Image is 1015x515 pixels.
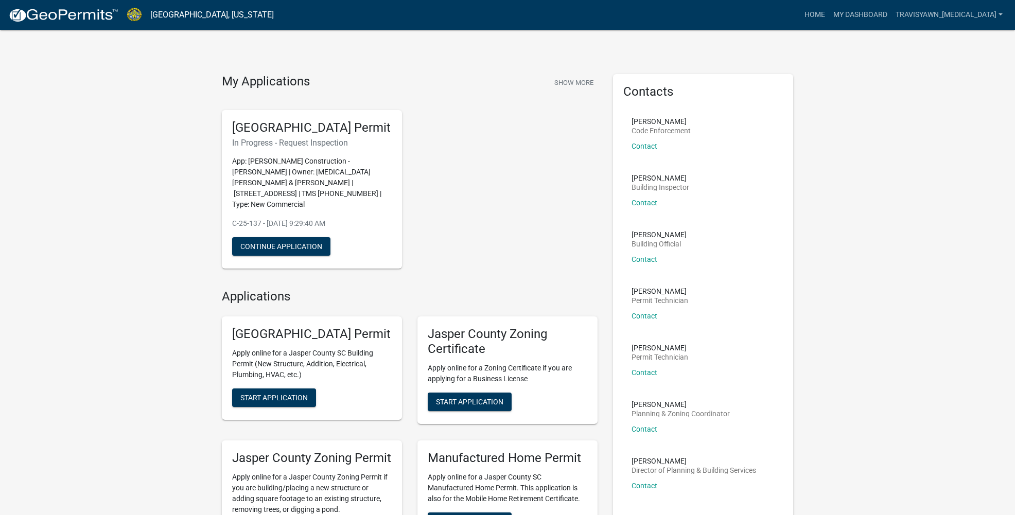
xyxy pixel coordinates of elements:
a: Contact [632,312,657,320]
p: Director of Planning & Building Services [632,467,756,474]
p: Apply online for a Jasper County Zoning Permit if you are building/placing a new structure or add... [232,472,392,515]
h5: Manufactured Home Permit [428,451,587,466]
a: Contact [632,368,657,377]
p: Apply online for a Jasper County SC Manufactured Home Permit. This application is also for the Mo... [428,472,587,504]
h4: Applications [222,289,598,304]
h5: Jasper County Zoning Certificate [428,327,587,357]
button: Show More [550,74,598,91]
h4: My Applications [222,74,310,90]
a: travisyawn_[MEDICAL_DATA] [891,5,1007,25]
a: My Dashboard [829,5,891,25]
a: Contact [632,482,657,490]
p: Code Enforcement [632,127,691,134]
h5: Jasper County Zoning Permit [232,451,392,466]
p: C-25-137 - [DATE] 9:29:40 AM [232,218,392,229]
p: [PERSON_NAME] [632,344,688,351]
span: Start Application [240,394,308,402]
p: [PERSON_NAME] [632,288,688,295]
p: [PERSON_NAME] [632,231,687,238]
p: App: [PERSON_NAME] Construction - [PERSON_NAME] | Owner: [MEDICAL_DATA][PERSON_NAME] & [PERSON_NA... [232,156,392,210]
p: [PERSON_NAME] [632,401,730,408]
p: Apply online for a Zoning Certificate if you are applying for a Business License [428,363,587,384]
a: [GEOGRAPHIC_DATA], [US_STATE] [150,6,274,24]
a: Contact [632,425,657,433]
a: Contact [632,255,657,263]
p: Planning & Zoning Coordinator [632,410,730,417]
h5: Contacts [623,84,783,99]
p: Building Inspector [632,184,689,191]
a: Contact [632,199,657,207]
p: [PERSON_NAME] [632,457,756,465]
h6: In Progress - Request Inspection [232,138,392,148]
p: Permit Technician [632,297,688,304]
a: Home [800,5,829,25]
a: Contact [632,142,657,150]
p: [PERSON_NAME] [632,118,691,125]
p: Permit Technician [632,353,688,361]
button: Start Application [232,388,316,407]
img: Jasper County, South Carolina [127,8,142,22]
button: Start Application [428,393,512,411]
p: [PERSON_NAME] [632,174,689,182]
button: Continue Application [232,237,330,256]
p: Building Official [632,240,687,247]
h5: [GEOGRAPHIC_DATA] Permit [232,120,392,135]
p: Apply online for a Jasper County SC Building Permit (New Structure, Addition, Electrical, Plumbin... [232,348,392,380]
h5: [GEOGRAPHIC_DATA] Permit [232,327,392,342]
span: Start Application [436,397,503,405]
